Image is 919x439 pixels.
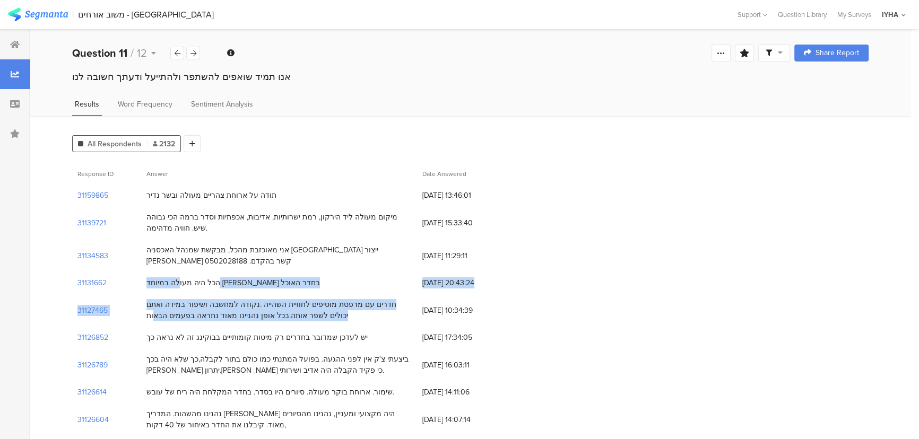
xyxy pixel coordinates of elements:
span: 12 [137,45,147,61]
section: 31126604 [77,414,109,425]
span: [DATE] 14:11:06 [422,387,507,398]
section: 31126614 [77,387,107,398]
span: [DATE] 16:03:11 [422,359,507,371]
span: All Respondents [88,138,142,150]
span: [DATE] 20:43:24 [422,277,507,288]
div: נהנינו מהשהות. המדריך [PERSON_NAME] היה מקצועי ומעניין, נהנינו מהסיורים מאוד. קיבלנו את החדר באיח... [146,408,412,431]
section: 31131662 [77,277,107,288]
div: חדרים עם מרפסת מוסיפים לחוויית השהייה .נקודה למחשבה ושיפור במידה ואתם יכולים לשפר אותה.בכל אופן נ... [146,299,412,321]
a: My Surveys [832,10,877,20]
span: / [131,45,134,61]
div: Support [738,6,767,23]
b: Question 11 [72,45,127,61]
span: [DATE] 13:46:01 [422,190,507,201]
span: [DATE] 11:29:11 [422,250,507,261]
section: 31139721 [77,217,106,229]
section: 31126852 [77,332,108,343]
div: מיקום מעולה ליד הירקון, רמת ישרותיות, אדיבות, אכפתיות וסדר ברמה הכי גבוהה שיש. חוויה מדהימה. [146,212,412,234]
span: [DATE] 14:07:14 [422,414,507,425]
div: IYHA [882,10,898,20]
section: 31134583 [77,250,108,261]
span: Share Report [816,49,859,57]
div: אני מאוכזבת מהכל, מבקשת שמנהל האכסניה [GEOGRAPHIC_DATA] ייצור [PERSON_NAME] קשר בהקדם. 0502028188 [146,244,412,267]
section: 31126789 [77,359,108,371]
span: [DATE] 17:34:05 [422,332,507,343]
span: Answer [146,169,168,179]
span: [DATE] 15:33:40 [422,217,507,229]
div: | [72,8,74,21]
span: Sentiment Analysis [191,99,253,110]
span: Word Frequency [118,99,172,110]
a: Question Library [773,10,832,20]
div: אנו תמיד שואפים להשתפר ולהתייעל ודעתך חשובה לנו [72,70,869,84]
img: segmanta logo [8,8,68,21]
section: 31127465 [77,305,108,316]
div: ביצעתי צ'ק אין לפני ההגעה. בפועל המתנתי כמו כולם בתור לקבלה,כך שלא היה בכך [PERSON_NAME] יתרון.[P... [146,354,412,376]
div: יש לעדכן שמדובר בחדרים רק מיטות קומותייים בבוקינג זה לא נראה כך [146,332,368,343]
section: 31159865 [77,190,108,201]
span: Results [75,99,99,110]
span: Date Answered [422,169,466,179]
div: תודה על ארוחת צהריים מעולה ובשר נדיר [146,190,276,201]
div: שימור. ארוחת בוקר מעולה. סיורים היו בסדר. בחדר המקלחת היה ריח של עובש. [146,387,394,398]
div: הכל היה מעולה במיוחד [PERSON_NAME] בחדר האוכל [146,277,320,288]
span: [DATE] 10:34:39 [422,305,507,316]
span: 2132 [153,138,175,150]
span: Response ID [77,169,114,179]
div: משוב אורחים - [GEOGRAPHIC_DATA] [78,10,214,20]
